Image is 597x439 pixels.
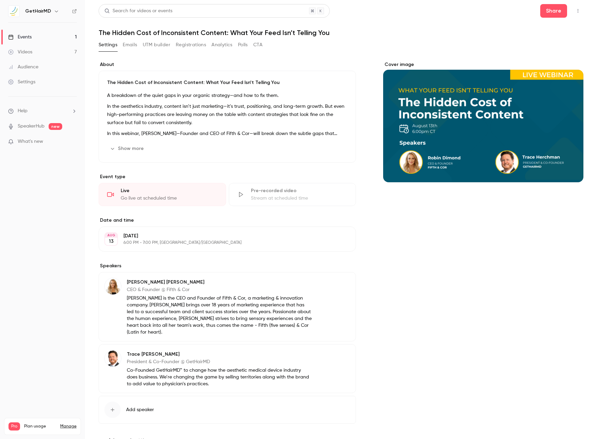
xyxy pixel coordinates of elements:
label: Date and time [99,217,356,224]
label: Speakers [99,263,356,269]
p: Videos [8,430,21,437]
p: 13 [109,238,114,245]
button: Analytics [211,39,233,50]
button: Registrations [176,39,206,50]
div: Stream at scheduled time [251,195,348,202]
p: Trace [PERSON_NAME] [127,351,312,358]
p: The Hidden Cost of Inconsistent Content: What Your Feed Isn’t Telling You [107,79,347,86]
div: LiveGo live at scheduled time [99,183,226,206]
div: Audience [8,64,38,70]
h1: The Hidden Cost of Inconsistent Content: What Your Feed Isn’t Telling You [99,29,583,37]
div: Search for videos or events [104,7,172,15]
p: [DATE] [123,233,320,239]
p: President & Co-Founder @ GetHairMD [127,358,312,365]
div: Trace HerchmanTrace [PERSON_NAME]President & Co-Founder @ GetHairMDCo-Founded GetHairMD™ to chang... [99,344,356,393]
p: CEO & Founder @ Fifth & Cor [127,286,312,293]
div: Settings [8,79,35,85]
div: Pre-recorded video [251,187,348,194]
div: Live [121,187,218,194]
button: Show more [107,143,148,154]
div: Pre-recorded videoStream at scheduled time [229,183,356,206]
button: Polls [238,39,248,50]
button: UTM builder [143,39,170,50]
span: Add speaker [126,406,154,413]
img: Trace Herchman [105,350,121,367]
div: Robin Dimond[PERSON_NAME] [PERSON_NAME]CEO & Founder @ Fifth & Cor[PERSON_NAME] is the CEO and Fo... [99,272,356,341]
img: Robin Dimond [105,278,121,294]
img: GetHairMD [8,6,19,17]
button: Add speaker [99,396,356,424]
p: [PERSON_NAME] [PERSON_NAME] [127,279,312,286]
button: cover-image [564,163,578,177]
section: Cover image [383,61,583,182]
span: Plan usage [24,424,56,429]
button: CTA [253,39,262,50]
button: Edit [325,350,350,361]
div: AUG [105,233,117,238]
p: / 150 [65,430,76,437]
p: In this webinar, [PERSON_NAME]—Founder and CEO of Fifth & Cor—will break down the subtle gaps tha... [107,130,347,138]
span: What's new [18,138,43,145]
p: A breakdown of the quiet gaps in your organic strategy—and how to fix them. [107,91,347,100]
div: Go live at scheduled time [121,195,218,202]
p: 6:00 PM - 7:00 PM, [GEOGRAPHIC_DATA]/[GEOGRAPHIC_DATA] [123,240,320,246]
button: Edit [325,278,350,289]
p: Event type [99,173,356,180]
li: help-dropdown-opener [8,107,77,115]
p: Co-Founded GetHairMD™ to change how the aesthetic medical device industry does business. We’re ch... [127,367,312,387]
span: Help [18,107,28,115]
a: Manage [60,424,76,429]
a: SpeakerHub [18,123,45,130]
button: Emails [123,39,137,50]
span: Pro [8,422,20,430]
button: Share [540,4,567,18]
div: Events [8,34,32,40]
div: Videos [8,49,32,55]
p: [PERSON_NAME] is the CEO and Founder of Fifth & Cor, a marketing & innovation company. [PERSON_NA... [127,295,312,336]
h6: GetHairMD [25,8,51,15]
p: In the aesthetics industry, content isn’t just marketing—it’s trust, positioning, and long-term g... [107,102,347,127]
label: Cover image [383,61,583,68]
label: About [99,61,356,68]
span: new [49,123,62,130]
button: Settings [99,39,117,50]
span: 7 [65,432,67,436]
